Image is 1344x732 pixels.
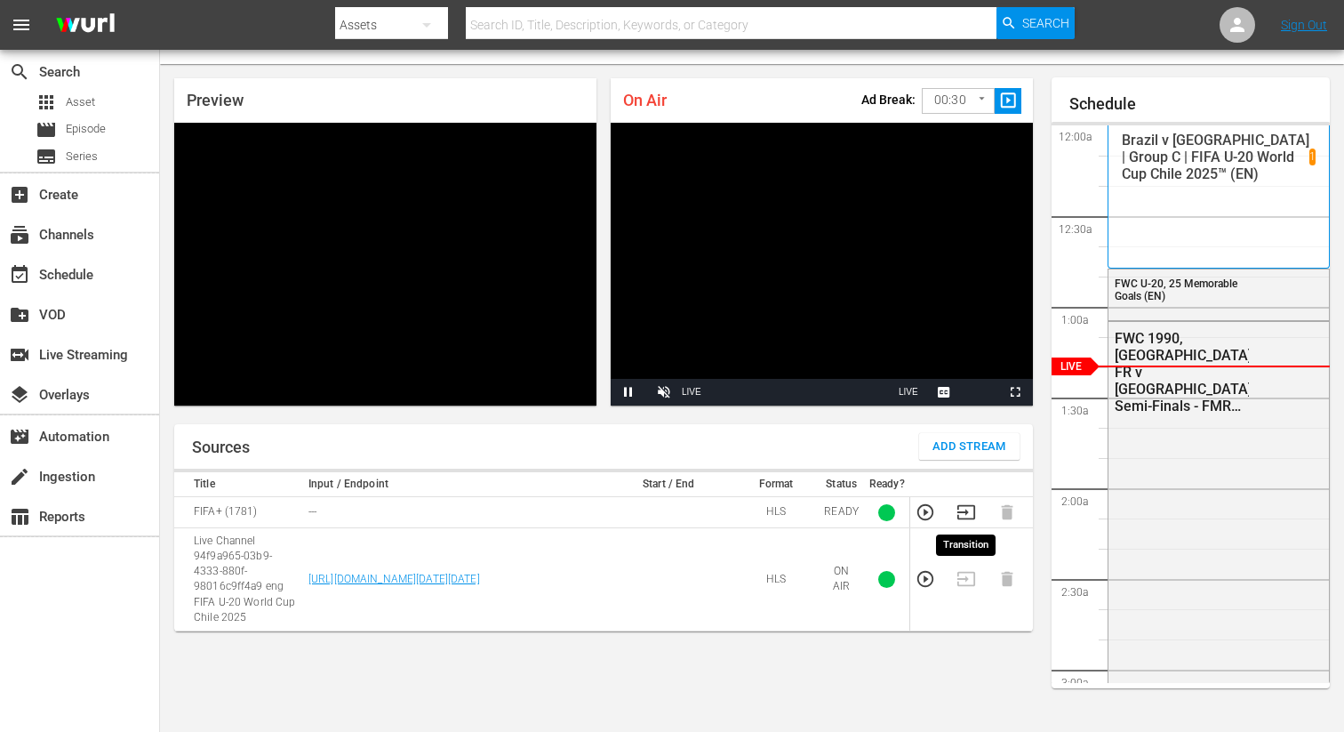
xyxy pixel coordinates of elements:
[9,61,30,83] span: Search
[926,379,962,406] button: Captions
[174,528,303,631] td: Live Channel 94f9a965-03b9-4333-880f-98016c9ff4a9 eng FIFA U-20 World Cup Chile 2025
[1022,7,1069,39] span: Search
[192,438,250,456] h1: Sources
[36,119,57,141] span: Episode
[916,569,935,589] button: Preview Stream
[9,466,30,487] span: Ingestion
[1115,278,1237,302] span: FWC U-20, 25 Memorable Goals (EN)
[611,379,646,406] button: Pause
[611,123,1033,406] div: Video Player
[9,344,30,366] span: Live Streaming
[819,528,864,631] td: ON AIR
[1281,18,1327,32] a: Sign Out
[9,384,30,406] span: Overlays
[9,426,30,447] span: Automation
[864,472,910,497] th: Ready?
[36,92,57,113] span: Asset
[922,84,995,117] div: 00:30
[66,120,106,138] span: Episode
[819,497,864,528] td: READY
[891,379,926,406] button: Seek to live, currently playing live
[66,93,95,111] span: Asset
[43,4,128,46] img: ans4CAIJ8jUAAAAAAAAAAAAAAAAAAAAAAAAgQb4GAAAAAAAAAAAAAAAAAAAAAAAAJMjXAAAAAAAAAAAAAAAAAAAAAAAAgAT5G...
[174,497,303,528] td: FIFA+ (1781)
[861,93,916,107] p: Ad Break:
[604,472,733,497] th: Start / End
[1115,330,1249,414] div: FWC 1990, [GEOGRAPHIC_DATA] FR v [GEOGRAPHIC_DATA], Semi-Finals - FMR (EN)
[997,379,1033,406] button: Fullscreen
[998,91,1019,111] span: slideshow_sharp
[187,91,244,109] span: Preview
[996,7,1075,39] button: Search
[1069,95,1330,113] h1: Schedule
[733,472,820,497] th: Format
[303,497,604,528] td: ---
[66,148,98,165] span: Series
[9,184,30,205] span: Create
[303,472,604,497] th: Input / Endpoint
[36,146,57,167] span: Series
[623,91,667,109] span: On Air
[733,497,820,528] td: HLS
[1122,132,1309,182] p: Brazil v [GEOGRAPHIC_DATA] | Group C | FIFA U-20 World Cup Chile 2025™ (EN)
[733,528,820,631] td: HLS
[682,379,701,406] div: LIVE
[819,472,864,497] th: Status
[9,304,30,326] span: VOD
[9,506,30,527] span: Reports
[9,264,30,286] span: Schedule
[932,437,1006,457] span: Add Stream
[11,14,32,36] span: menu
[174,472,303,497] th: Title
[1309,150,1316,163] p: 1
[919,433,1020,460] button: Add Stream
[646,379,682,406] button: Unmute
[308,573,480,585] a: [URL][DOMAIN_NAME][DATE][DATE]
[174,123,596,406] div: Video Player
[899,387,918,397] span: LIVE
[962,379,997,406] button: Picture-in-Picture
[9,224,30,245] span: Channels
